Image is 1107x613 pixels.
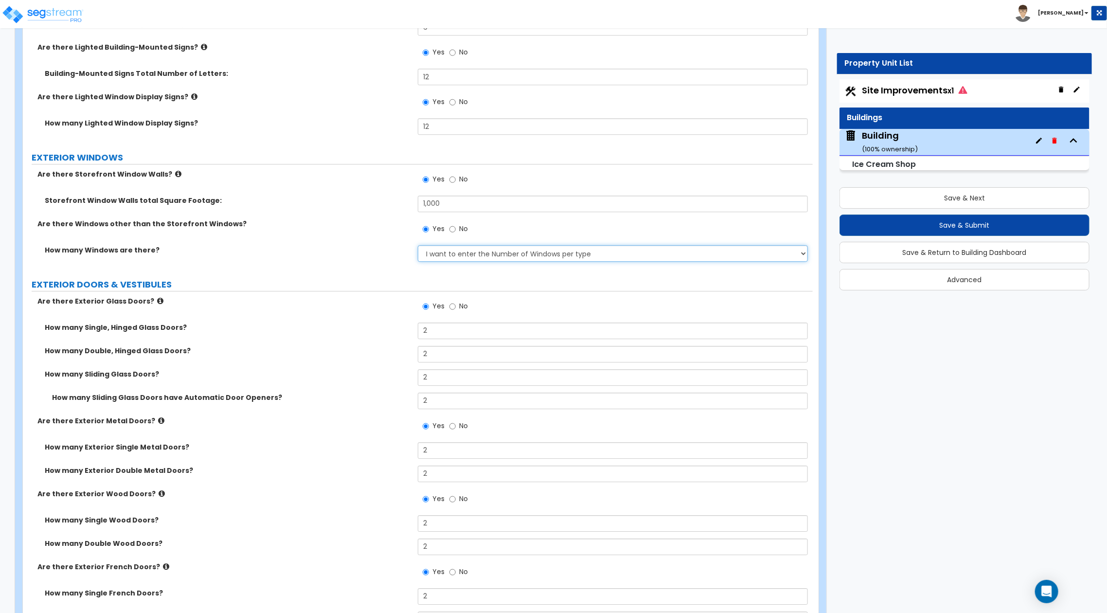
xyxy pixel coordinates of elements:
input: Yes [423,301,429,312]
label: How many Windows are there? [45,245,411,255]
input: No [449,174,456,185]
span: No [459,224,468,234]
input: No [449,421,456,432]
span: No [459,567,468,577]
img: logo_pro_r.png [1,5,84,24]
input: Yes [423,494,429,505]
input: Yes [423,421,429,432]
span: Yes [432,567,445,577]
i: click for more info! [159,490,165,497]
i: click for more info! [157,297,163,305]
button: Save & Submit [839,215,1089,236]
span: No [459,421,468,431]
label: Are there Exterior French Doors? [37,562,411,572]
div: Buildings [847,112,1082,124]
span: Site Improvements [862,84,967,96]
i: click for more info! [163,563,169,570]
label: Storefront Window Walls total Square Footage: [45,196,411,205]
i: click for more info! [158,417,164,424]
button: Save & Next [839,187,1089,209]
img: avatar.png [1015,5,1032,22]
label: Are there Windows other than the Storefront Windows? [37,219,411,229]
label: How many Sliding Glass Doors? [45,369,411,379]
span: Yes [432,301,445,311]
span: Yes [432,174,445,184]
span: No [459,494,468,504]
input: Yes [423,224,429,234]
input: Yes [423,97,429,108]
label: Are there Exterior Wood Doors? [37,489,411,499]
input: Yes [423,174,429,185]
i: click for more info! [201,43,207,51]
input: No [449,224,456,234]
label: Are there Exterior Metal Doors? [37,416,411,426]
img: building.svg [844,129,857,142]
small: x1 [947,86,954,96]
label: How many Lighted Window Display Signs? [45,118,411,128]
i: click for more info! [175,170,181,178]
b: [PERSON_NAME] [1038,9,1084,17]
span: Yes [432,224,445,234]
input: No [449,47,456,58]
span: No [459,47,468,57]
label: Are there Lighted Building-Mounted Signs? [37,42,411,52]
label: How many Double, Hinged Glass Doors? [45,346,411,356]
button: Advanced [839,269,1089,290]
input: No [449,567,456,577]
div: Building [862,129,918,154]
button: Save & Return to Building Dashboard [839,242,1089,263]
label: Are there Lighted Window Display Signs? [37,92,411,102]
span: Yes [432,494,445,504]
div: Open Intercom Messenger [1035,580,1058,603]
small: ( 100 % ownership) [862,144,918,154]
input: No [449,97,456,108]
small: Ice Cream Shop [852,159,916,170]
input: Yes [423,567,429,577]
label: Building-Mounted Signs Total Number of Letters: [45,69,411,78]
i: click for more info! [191,93,197,100]
input: No [449,494,456,505]
span: Building [844,129,918,154]
label: How many Exterior Double Metal Doors? [45,466,411,475]
input: Yes [423,47,429,58]
img: Construction.png [844,85,857,98]
span: No [459,301,468,311]
label: EXTERIOR DOORS & VESTIBULES [32,278,813,291]
label: Are there Exterior Glass Doors? [37,296,411,306]
label: How many Sliding Glass Doors have Automatic Door Openers? [52,393,411,402]
span: Yes [432,47,445,57]
label: EXTERIOR WINDOWS [32,151,813,164]
span: Yes [432,421,445,431]
input: No [449,301,456,312]
label: How many Single Wood Doors? [45,515,411,525]
label: How many Double Wood Doors? [45,539,411,548]
label: Are there Storefront Window Walls? [37,169,411,179]
span: No [459,174,468,184]
div: Property Unit List [844,58,1085,69]
span: No [459,97,468,107]
label: How many Single French Doors? [45,588,411,598]
label: How many Single, Hinged Glass Doors? [45,323,411,332]
label: How many Exterior Single Metal Doors? [45,442,411,452]
span: Yes [432,97,445,107]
